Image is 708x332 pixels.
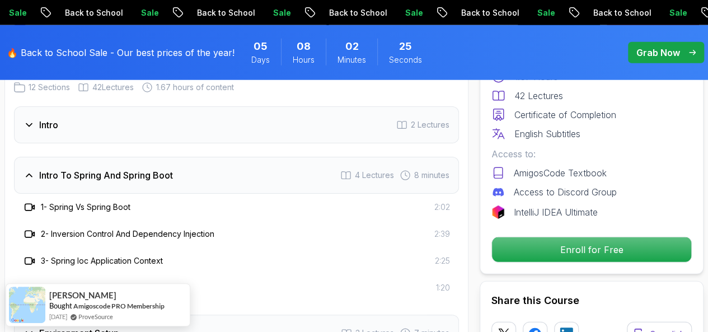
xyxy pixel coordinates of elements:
[9,287,45,323] img: provesource social proof notification image
[245,7,281,18] p: Sale
[399,39,412,54] span: 25 Seconds
[49,301,72,310] span: Bought
[514,127,580,141] p: English Subtitles
[337,54,366,66] span: Minutes
[389,54,422,66] span: Seconds
[345,39,359,54] span: 2 Minutes
[39,118,58,132] h3: Intro
[251,54,270,66] span: Days
[514,205,598,219] p: IntelliJ IDEA Ultimate
[514,185,617,199] p: Access to Discord Group
[377,7,413,18] p: Sale
[434,228,450,240] span: 2:39
[78,312,113,321] a: ProveSource
[41,255,163,266] h3: 3 - Spring Ioc Application Context
[41,228,214,240] h3: 2 - Inversion Control And Dependency Injection
[301,7,377,18] p: Back to School
[14,157,459,194] button: Intro To Spring And Spring Boot4 Lectures 8 minutes
[293,54,315,66] span: Hours
[14,106,459,143] button: Intro2 Lectures
[156,82,234,93] span: 1.67 hours of content
[355,170,394,181] span: 4 Lectures
[436,282,450,293] span: 1:20
[39,169,173,182] h3: Intro To Spring And Spring Boot
[492,237,691,262] p: Enroll for Free
[509,7,545,18] p: Sale
[113,7,149,18] p: Sale
[491,147,692,161] p: Access to:
[435,255,450,266] span: 2:25
[491,293,692,308] h2: Share this Course
[49,312,67,321] span: [DATE]
[565,7,641,18] p: Back to School
[514,89,563,102] p: 42 Lectures
[254,39,268,54] span: 5 Days
[433,7,509,18] p: Back to School
[636,46,680,59] p: Grab Now
[73,302,165,310] a: Amigoscode PRO Membership
[37,7,113,18] p: Back to School
[297,39,311,54] span: 8 Hours
[92,82,134,93] span: 42 Lectures
[514,166,607,180] p: AmigosCode Textbook
[41,282,74,293] h3: 4 - Beans
[7,46,235,59] p: 🔥 Back to School Sale - Our best prices of the year!
[641,7,677,18] p: Sale
[434,202,450,213] span: 2:02
[491,205,505,219] img: jetbrains logo
[414,170,449,181] span: 8 minutes
[411,119,449,130] span: 2 Lectures
[491,237,692,263] button: Enroll for Free
[29,82,70,93] span: 12 Sections
[49,291,116,300] span: [PERSON_NAME]
[41,202,130,213] h3: 1 - Spring Vs Spring Boot
[169,7,245,18] p: Back to School
[514,108,616,121] p: Certificate of Completion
